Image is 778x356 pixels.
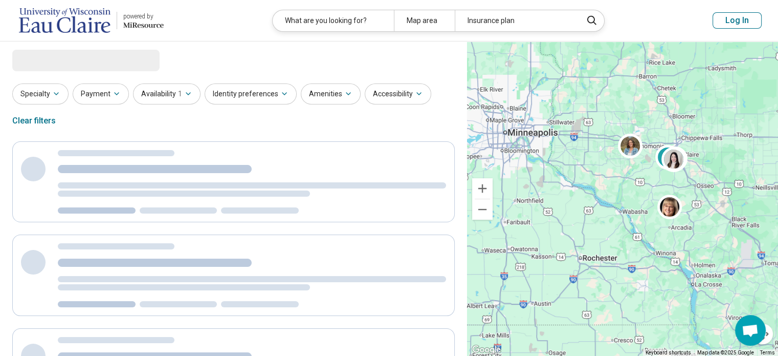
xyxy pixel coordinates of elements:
[655,145,679,170] div: 2
[12,83,69,104] button: Specialty
[365,83,431,104] button: Accessibility
[713,12,762,29] button: Log In
[760,350,775,355] a: Terms
[697,350,754,355] span: Map data ©2025 Google
[301,83,361,104] button: Amenities
[12,109,56,133] div: Clear filters
[133,83,201,104] button: Availability1
[178,89,182,99] span: 1
[205,83,297,104] button: Identity preferences
[394,10,455,31] div: Map area
[12,50,98,70] span: Loading...
[123,12,164,21] div: powered by
[16,8,164,33] a: UW- Eau Clairepowered by
[19,8,110,33] img: UW- Eau Claire
[472,199,493,220] button: Zoom out
[273,10,394,31] div: What are you looking for?
[455,10,576,31] div: Insurance plan
[735,315,766,346] a: Open chat
[662,146,687,171] div: 2
[472,178,493,199] button: Zoom in
[73,83,129,104] button: Payment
